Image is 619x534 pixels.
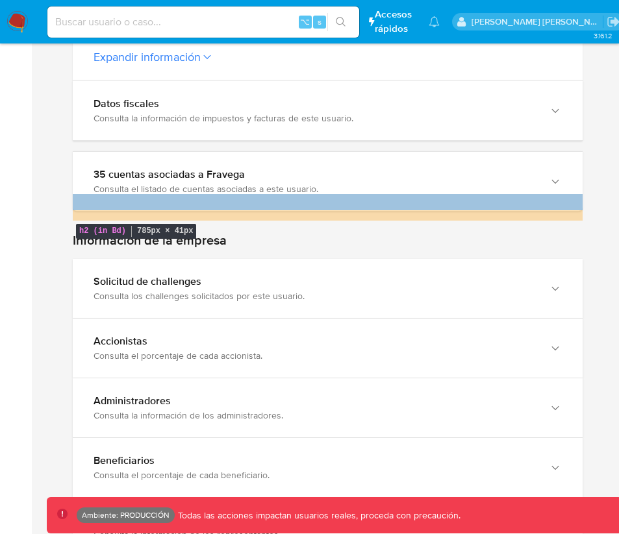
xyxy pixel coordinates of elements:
a: Notificaciones [429,16,440,27]
p: rodrigo.moyano@mercadolibre.com [472,16,603,28]
span: 3.161.2 [594,30,613,41]
span: Accesos rápidos [375,8,416,35]
input: Buscar usuario o caso... [47,14,359,30]
p: Ambiente: PRODUCCIÓN [82,513,170,518]
button: search-icon [327,13,354,31]
span: ⌥ [300,16,310,28]
span: s [318,16,322,28]
p: Todas las acciones impactan usuarios reales, proceda con precaución. [175,509,461,522]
